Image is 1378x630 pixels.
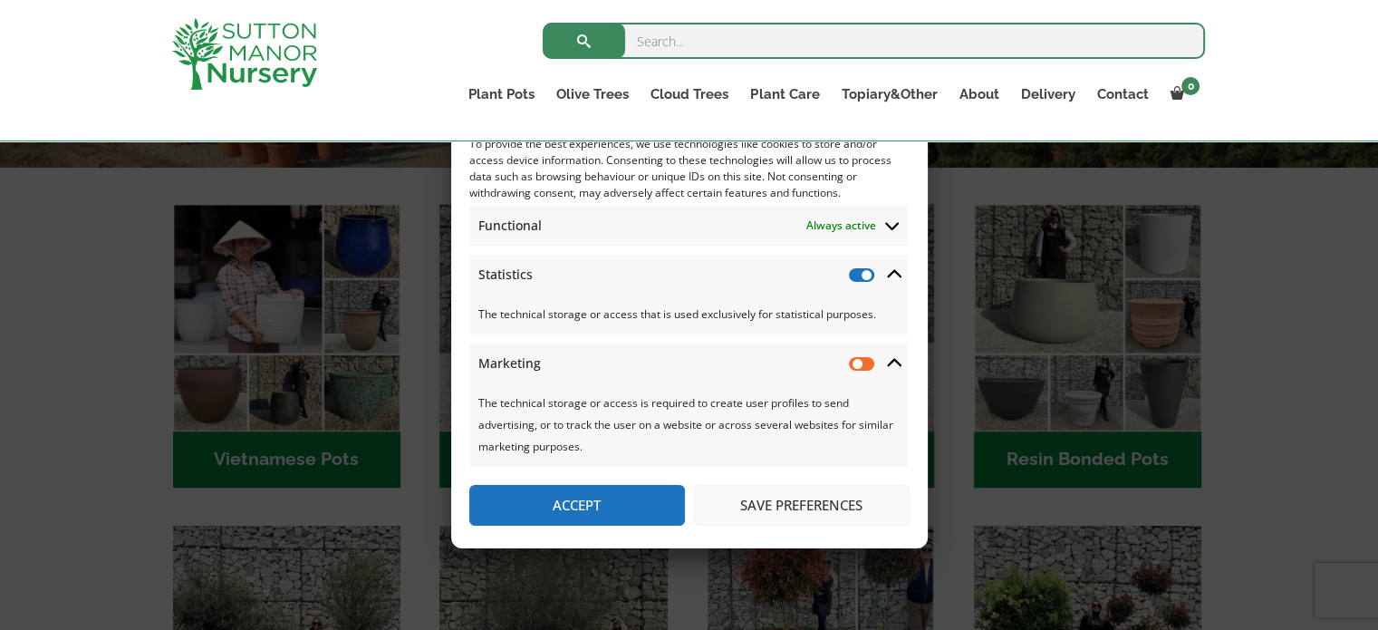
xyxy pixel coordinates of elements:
[478,215,542,237] span: Functional
[469,485,685,526] button: Accept
[1085,82,1159,107] a: Contact
[640,82,739,107] a: Cloud Trees
[739,82,830,107] a: Plant Care
[543,23,1205,59] input: Search...
[469,255,908,295] summary: Statistics
[830,82,948,107] a: Topiary&Other
[806,215,876,237] span: Always active
[172,18,317,90] img: logo
[1159,82,1205,107] a: 0
[469,206,908,246] summary: Functional Always active
[469,344,908,383] summary: Marketing
[478,395,893,454] span: The technical storage or access is required to create user profiles to send advertising, or to tr...
[478,304,899,325] span: The technical storage or access that is used exclusively for statistical purposes.
[458,82,545,107] a: Plant Pots
[1181,77,1200,95] span: 0
[545,82,640,107] a: Olive Trees
[478,264,533,286] span: Statistics
[478,353,541,374] span: Marketing
[469,136,908,201] div: To provide the best experiences, we use technologies like cookies to store and/or access device i...
[1009,82,1085,107] a: Delivery
[694,485,910,526] button: Save preferences
[948,82,1009,107] a: About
